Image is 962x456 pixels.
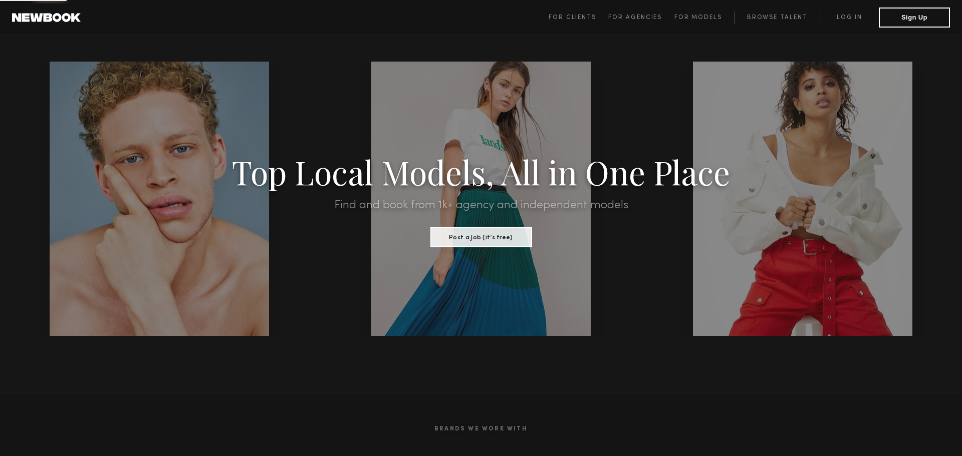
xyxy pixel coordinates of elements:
h2: Brands We Work With [180,413,782,444]
button: Sign Up [879,8,950,28]
a: For Clients [549,12,608,24]
a: Browse Talent [734,12,820,24]
span: For Clients [549,15,596,21]
h1: Top Local Models, All in One Place [72,156,890,187]
a: For Models [674,12,735,24]
h2: Find and book from 1k+ agency and independent models [72,199,890,211]
a: For Agencies [608,12,674,24]
a: Post a Job (it’s free) [430,231,532,242]
button: Post a Job (it’s free) [430,227,532,247]
a: Log in [820,12,879,24]
span: For Models [674,15,722,21]
span: For Agencies [608,15,662,21]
